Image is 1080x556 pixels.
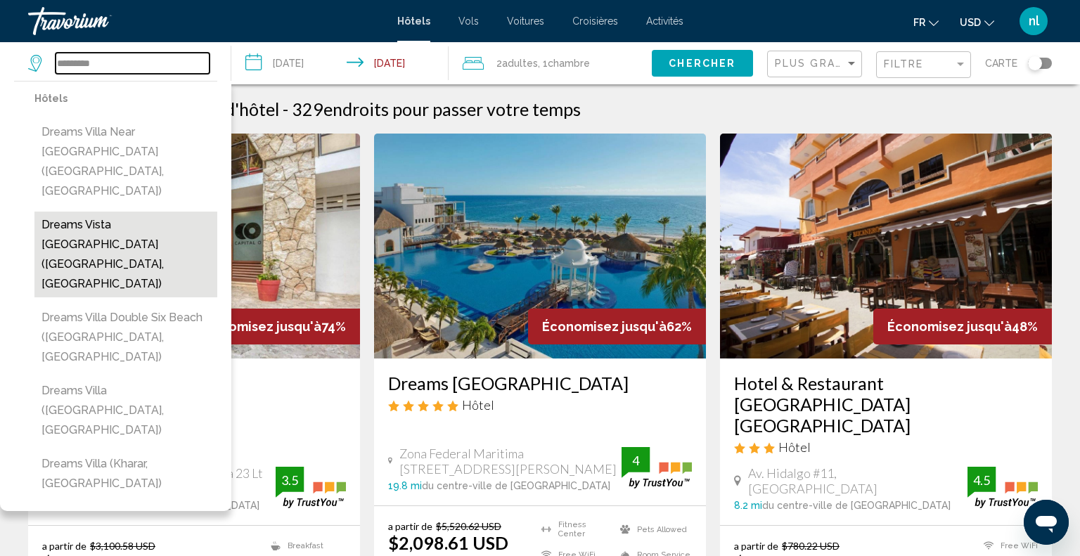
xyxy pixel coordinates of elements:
a: Croisières [572,15,618,27]
div: 3.5 [276,472,304,489]
span: Carte [985,53,1017,73]
p: Hôtels [34,89,217,108]
span: Économisez jusqu'à [542,319,667,334]
span: Hôtel [462,397,494,413]
del: $5,520.62 USD [436,520,501,532]
span: Chambre [548,58,590,69]
a: Voitures [507,15,544,27]
a: Hotel & Restaurant [GEOGRAPHIC_DATA] [GEOGRAPHIC_DATA] [734,373,1038,436]
button: User Menu [1015,6,1052,36]
span: Filtre [884,58,924,70]
li: Pets Allowed [613,520,692,538]
span: 8.2 mi [734,500,762,511]
div: 5 star Hotel [388,397,692,413]
div: 62% [528,309,706,344]
button: Dreams Villa (Kharar, [GEOGRAPHIC_DATA]) [34,451,217,497]
button: Dreams Villa Double Six Beach ([GEOGRAPHIC_DATA], [GEOGRAPHIC_DATA]) [34,304,217,370]
iframe: Bouton de lancement de la fenêtre de messagerie [1024,500,1069,545]
button: Dreams Villa Near [GEOGRAPHIC_DATA] ([GEOGRAPHIC_DATA], [GEOGRAPHIC_DATA]) [34,119,217,205]
img: trustyou-badge.svg [967,467,1038,508]
div: 4 [622,452,650,469]
span: a partir de [734,540,778,552]
div: 4.5 [967,472,996,489]
span: , 1 [538,53,590,73]
div: 48% [873,309,1052,344]
span: Hôtel [778,439,811,455]
del: $3,100.58 USD [90,540,155,552]
h2: 329 [292,98,581,119]
a: Hôtels [397,15,430,27]
span: Plus grandes économies [775,58,942,69]
span: a partir de [388,520,432,532]
span: Économisez jusqu'à [887,319,1012,334]
span: nl [1029,14,1039,28]
span: 19.8 mi [388,480,422,491]
div: 3 star Hotel [734,439,1038,455]
a: Dreams [GEOGRAPHIC_DATA] [388,373,692,394]
button: Dreams Vista [GEOGRAPHIC_DATA] ([GEOGRAPHIC_DATA], [GEOGRAPHIC_DATA]) [34,212,217,297]
img: Hotel image [720,134,1052,358]
span: 2 [496,53,538,73]
a: Vols [458,15,479,27]
li: Breakfast [264,540,346,552]
span: endroits pour passer votre temps [323,98,581,119]
span: Av. Hidalgo #11, [GEOGRAPHIC_DATA] [748,465,967,496]
img: trustyou-badge.svg [622,447,692,489]
img: trustyou-badge.svg [276,467,346,508]
button: Change currency [960,12,994,32]
button: Filter [876,51,971,79]
span: Zona Federal Maritima [STREET_ADDRESS][PERSON_NAME] [399,446,622,477]
ins: $2,098.61 USD [388,532,508,553]
span: du centre-ville de [GEOGRAPHIC_DATA] [422,480,610,491]
span: Adultes [502,58,538,69]
li: Fitness Center [534,520,613,538]
li: Free WiFi [977,540,1038,552]
mat-select: Sort by [775,58,858,70]
del: $780.22 USD [782,540,840,552]
span: USD [960,17,981,28]
div: 74% [183,309,360,344]
span: du centre-ville de [GEOGRAPHIC_DATA] [762,500,951,511]
button: Change language [913,12,939,32]
button: Chercher [652,50,753,76]
button: Travelers: 2 adults, 0 children [449,42,652,84]
span: fr [913,17,925,28]
a: Activités [646,15,683,27]
span: a partir de [42,540,86,552]
span: Chercher [669,58,735,70]
button: Toggle map [1017,57,1052,70]
img: Hotel image [374,134,706,358]
a: Travorium [28,7,383,35]
span: - [283,98,288,119]
button: Check-in date: Nov 25, 2025 Check-out date: Dec 2, 2025 [231,42,449,84]
span: Économisez jusqu'à [197,319,321,334]
button: Dreams villa ([GEOGRAPHIC_DATA], [GEOGRAPHIC_DATA]) [34,377,217,444]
